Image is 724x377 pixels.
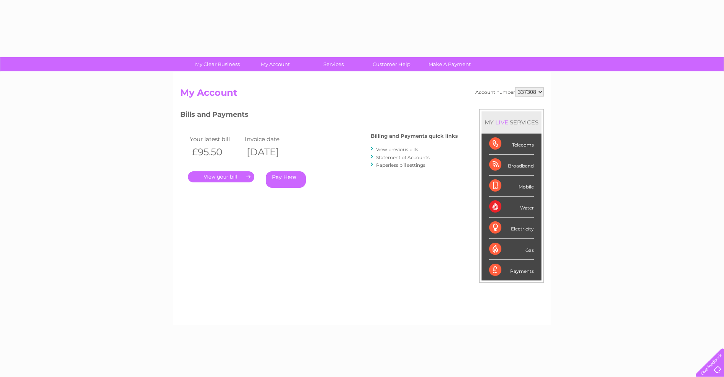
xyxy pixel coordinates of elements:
[482,111,541,133] div: MY SERVICES
[418,57,481,71] a: Make A Payment
[360,57,423,71] a: Customer Help
[489,155,534,176] div: Broadband
[489,134,534,155] div: Telecoms
[302,57,365,71] a: Services
[180,109,458,122] h3: Bills and Payments
[475,87,544,97] div: Account number
[186,57,249,71] a: My Clear Business
[494,119,510,126] div: LIVE
[489,260,534,280] div: Payments
[489,176,534,197] div: Mobile
[243,144,298,160] th: [DATE]
[266,171,306,188] a: Pay Here
[489,217,534,238] div: Electricity
[243,134,298,144] td: Invoice date
[376,155,430,160] a: Statement of Accounts
[188,171,254,182] a: .
[180,87,544,102] h2: My Account
[489,197,534,217] div: Water
[376,147,418,152] a: View previous bills
[376,162,425,168] a: Paperless bill settings
[188,144,243,160] th: £95.50
[188,134,243,144] td: Your latest bill
[489,239,534,260] div: Gas
[244,57,307,71] a: My Account
[371,133,458,139] h4: Billing and Payments quick links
